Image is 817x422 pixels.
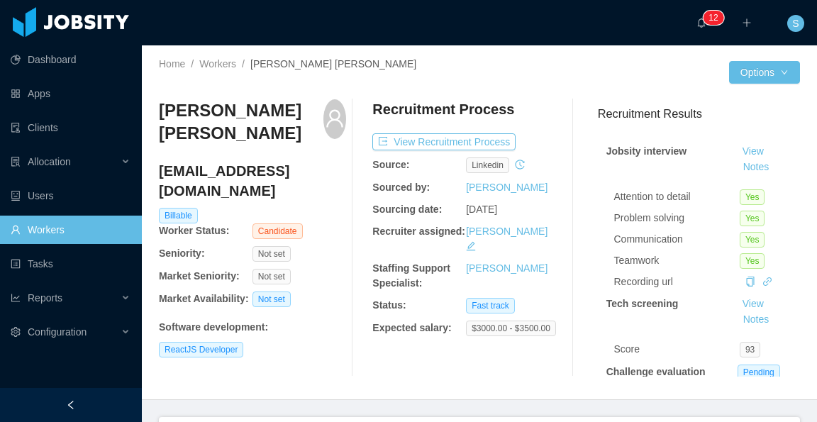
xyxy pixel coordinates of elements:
span: Yes [740,232,765,248]
a: icon: exportView Recruitment Process [372,136,516,148]
b: Sourcing date: [372,204,442,215]
span: Yes [740,189,765,205]
i: icon: plus [742,18,752,28]
div: Problem solving [614,211,740,226]
a: icon: robotUsers [11,182,130,210]
a: Workers [199,58,236,70]
b: Recruiter assigned: [372,226,465,237]
b: Status: [372,299,406,311]
a: icon: link [762,276,772,287]
i: icon: solution [11,157,21,167]
b: Software development : [159,321,268,333]
i: icon: history [515,160,525,170]
span: 93 [740,342,760,357]
b: Seniority: [159,248,205,259]
b: Expected salary: [372,322,451,333]
h4: [EMAIL_ADDRESS][DOMAIN_NAME] [159,161,346,201]
div: Copy [745,274,755,289]
span: Allocation [28,156,71,167]
button: icon: exportView Recruitment Process [372,133,516,150]
span: linkedin [466,157,509,173]
a: icon: appstoreApps [11,79,130,108]
span: Candidate [252,223,303,239]
span: Not set [252,246,291,262]
span: Yes [740,211,765,226]
span: / [242,58,245,70]
i: icon: link [762,277,772,287]
i: icon: line-chart [11,293,21,303]
b: Worker Status: [159,225,229,236]
h4: Recruitment Process [372,99,514,119]
span: ReactJS Developer [159,342,243,357]
a: icon: profileTasks [11,250,130,278]
a: [PERSON_NAME] [466,182,548,193]
button: Notes [738,311,775,328]
span: Yes [740,253,765,269]
strong: Jobsity interview [606,145,687,157]
div: Recording url [614,274,740,289]
i: icon: setting [11,327,21,337]
span: S [792,15,799,32]
a: [PERSON_NAME] [466,262,548,274]
button: Optionsicon: down [729,61,800,84]
b: Market Availability: [159,293,249,304]
h3: [PERSON_NAME] [PERSON_NAME] [159,99,323,145]
span: / [191,58,194,70]
b: Sourced by: [372,182,430,193]
sup: 12 [703,11,723,25]
a: icon: userWorkers [11,216,130,244]
b: Source: [372,159,409,170]
strong: Challenge evaluation [606,366,706,377]
a: icon: auditClients [11,113,130,142]
span: [DATE] [466,204,497,215]
a: View [738,298,769,309]
h3: Recruitment Results [598,105,800,123]
span: Pending [738,365,780,380]
span: $3000.00 - $3500.00 [466,321,556,336]
strong: Tech screening [606,298,679,309]
div: Attention to detail [614,189,740,204]
i: icon: edit [466,241,476,251]
a: [PERSON_NAME] [466,226,548,237]
i: icon: copy [745,277,755,287]
a: View [738,145,769,157]
p: 1 [708,11,713,25]
span: Reports [28,292,62,304]
a: Home [159,58,185,70]
span: Configuration [28,326,87,338]
div: Communication [614,232,740,247]
b: Staffing Support Specialist: [372,262,450,289]
a: icon: pie-chartDashboard [11,45,130,74]
div: Score [614,342,740,357]
span: Not set [252,269,291,284]
span: Not set [252,291,291,307]
span: Fast track [466,298,515,313]
i: icon: bell [696,18,706,28]
p: 2 [713,11,718,25]
div: Teamwork [614,253,740,268]
b: Market Seniority: [159,270,240,282]
i: icon: user [325,109,345,128]
button: Notes [738,159,775,176]
span: [PERSON_NAME] [PERSON_NAME] [250,58,416,70]
span: Billable [159,208,198,223]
